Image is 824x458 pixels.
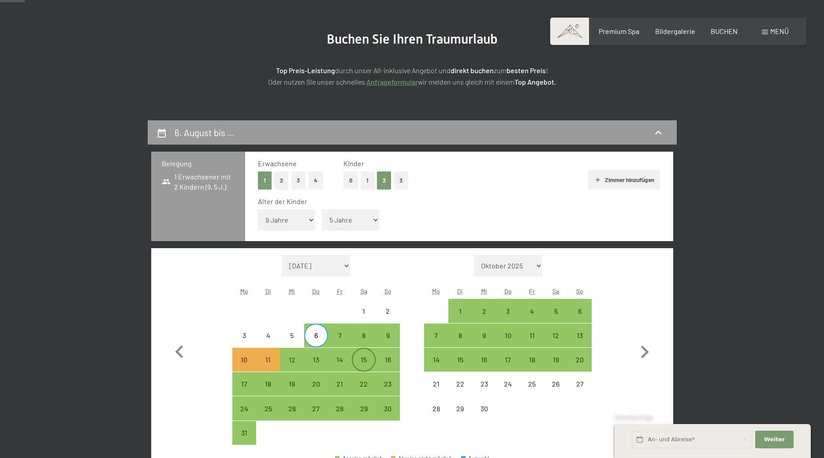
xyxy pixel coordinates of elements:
[258,171,272,190] button: 1
[232,324,256,347] div: Abreise nicht möglich
[448,372,472,396] div: Tue Sep 22 2026
[472,396,496,420] div: Wed Sep 30 2026
[449,380,471,402] div: 22
[568,324,592,347] div: Sun Sep 13 2026
[425,332,447,354] div: 7
[265,287,271,295] abbr: Dienstag
[496,299,520,323] div: Abreise möglich
[376,348,399,372] div: Sun Aug 16 2026
[449,332,471,354] div: 8
[304,396,328,420] div: Abreise möglich
[504,287,512,295] abbr: Donnerstag
[274,171,289,190] button: 2
[544,372,568,396] div: Sat Sep 26 2026
[232,372,256,396] div: Mon Aug 17 2026
[424,396,448,420] div: Mon Sep 28 2026
[257,356,279,378] div: 11
[448,299,472,323] div: Abreise möglich
[304,324,328,347] div: Thu Aug 06 2026
[448,324,472,347] div: Abreise möglich
[376,372,399,396] div: Sun Aug 23 2026
[291,171,306,190] button: 3
[167,255,192,445] button: Vorheriger Monat
[376,396,399,420] div: Abreise möglich
[361,171,374,190] button: 1
[521,380,543,402] div: 25
[329,332,351,354] div: 7
[473,308,495,330] div: 2
[545,380,567,402] div: 26
[496,324,520,347] div: Abreise möglich
[256,372,280,396] div: Abreise möglich
[507,66,546,74] strong: besten Preis
[632,255,657,445] button: Nächster Monat
[343,171,358,190] button: 0
[377,380,399,402] div: 23
[544,299,568,323] div: Sat Sep 05 2026
[352,348,376,372] div: Sat Aug 15 2026
[424,372,448,396] div: Abreise nicht möglich
[473,405,495,427] div: 30
[424,348,448,372] div: Abreise möglich
[304,396,328,420] div: Thu Aug 27 2026
[256,396,280,420] div: Tue Aug 25 2026
[472,372,496,396] div: Abreise nicht möglich
[353,308,375,330] div: 1
[569,356,591,378] div: 20
[232,348,256,372] div: Mon Aug 10 2026
[233,380,255,402] div: 17
[232,421,256,445] div: Mon Aug 31 2026
[515,78,556,86] strong: Top Angebot.
[232,396,256,420] div: Abreise möglich
[328,324,352,347] div: Abreise möglich
[448,372,472,396] div: Abreise nicht möglich
[280,396,304,420] div: Wed Aug 26 2026
[281,405,303,427] div: 26
[545,308,567,330] div: 5
[280,396,304,420] div: Abreise möglich
[377,356,399,378] div: 16
[304,372,328,396] div: Abreise möglich
[520,324,544,347] div: Fri Sep 11 2026
[328,396,352,420] div: Fri Aug 28 2026
[545,356,567,378] div: 19
[352,324,376,347] div: Sat Aug 08 2026
[424,396,448,420] div: Abreise nicht möglich
[520,372,544,396] div: Abreise nicht möglich
[281,356,303,378] div: 12
[569,332,591,354] div: 13
[276,66,335,74] strong: Top Preis-Leistung
[328,348,352,372] div: Fri Aug 14 2026
[472,348,496,372] div: Abreise möglich
[305,356,327,378] div: 13
[529,287,535,295] abbr: Freitag
[544,299,568,323] div: Abreise möglich
[425,356,447,378] div: 14
[328,372,352,396] div: Abreise möglich
[472,324,496,347] div: Abreise möglich
[233,429,255,451] div: 31
[343,159,364,168] span: Kinder
[337,287,343,295] abbr: Freitag
[232,421,256,445] div: Abreise möglich
[520,348,544,372] div: Fri Sep 18 2026
[448,324,472,347] div: Tue Sep 08 2026
[289,287,295,295] abbr: Mittwoch
[520,348,544,372] div: Abreise möglich
[568,348,592,372] div: Sun Sep 20 2026
[304,372,328,396] div: Thu Aug 20 2026
[377,332,399,354] div: 9
[448,396,472,420] div: Abreise nicht möglich
[328,324,352,347] div: Fri Aug 07 2026
[481,287,487,295] abbr: Mittwoch
[473,356,495,378] div: 16
[569,380,591,402] div: 27
[232,396,256,420] div: Mon Aug 24 2026
[448,348,472,372] div: Tue Sep 15 2026
[496,372,520,396] div: Thu Sep 24 2026
[496,372,520,396] div: Abreise nicht möglich
[232,372,256,396] div: Abreise möglich
[711,27,738,35] a: BUCHEN
[755,431,793,449] button: Weiter
[328,396,352,420] div: Abreise möglich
